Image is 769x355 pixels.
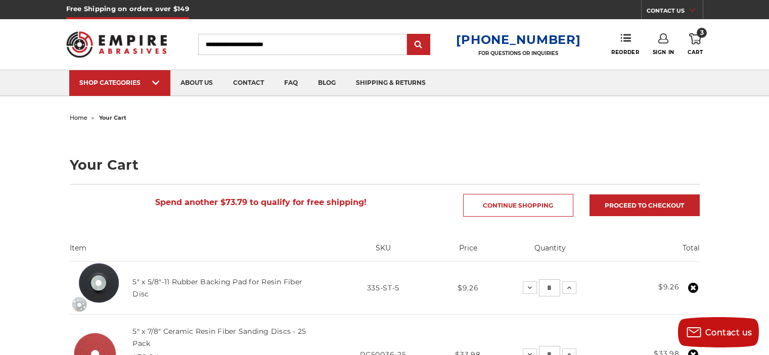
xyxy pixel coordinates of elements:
[653,49,674,56] span: Sign In
[70,243,325,261] th: Item
[456,32,580,47] a: [PHONE_NUMBER]
[70,158,700,172] h1: Your Cart
[590,194,700,216] a: Proceed to checkout
[456,50,580,57] p: FOR QUESTIONS OR INQUIRIES
[705,328,752,337] span: Contact us
[274,70,308,96] a: faq
[324,243,442,261] th: SKU
[346,70,436,96] a: shipping & returns
[647,5,703,19] a: CONTACT US
[658,282,680,291] strong: $9.26
[70,114,87,121] a: home
[308,70,346,96] a: blog
[494,243,606,261] th: Quantity
[132,327,306,348] a: 5" x 7/8" Ceramic Resin Fiber Sanding Discs - 25 Pack
[611,33,639,55] a: Reorder
[99,114,126,121] span: your cart
[688,33,703,56] a: 3 Cart
[458,283,479,292] span: $9.26
[442,243,494,261] th: Price
[539,279,560,296] input: 5" x 5/8"-11 Rubber Backing Pad for Resin Fiber Disc Quantity:
[223,70,274,96] a: contact
[170,70,223,96] a: about us
[70,263,120,313] img: 5 Inch Backing Pad for resin fiber disc with 5/8"-11 locking nut rubber
[463,194,573,217] a: Continue Shopping
[66,25,167,64] img: Empire Abrasives
[678,317,759,347] button: Contact us
[132,277,302,298] a: 5" x 5/8"-11 Rubber Backing Pad for Resin Fiber Disc
[697,28,707,38] span: 3
[611,49,639,56] span: Reorder
[367,283,400,292] span: 335-ST-5
[688,49,703,56] span: Cart
[409,35,429,55] input: Submit
[606,243,699,261] th: Total
[155,197,367,207] span: Spend another $73.79 to qualify for free shipping!
[79,79,160,86] div: SHOP CATEGORIES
